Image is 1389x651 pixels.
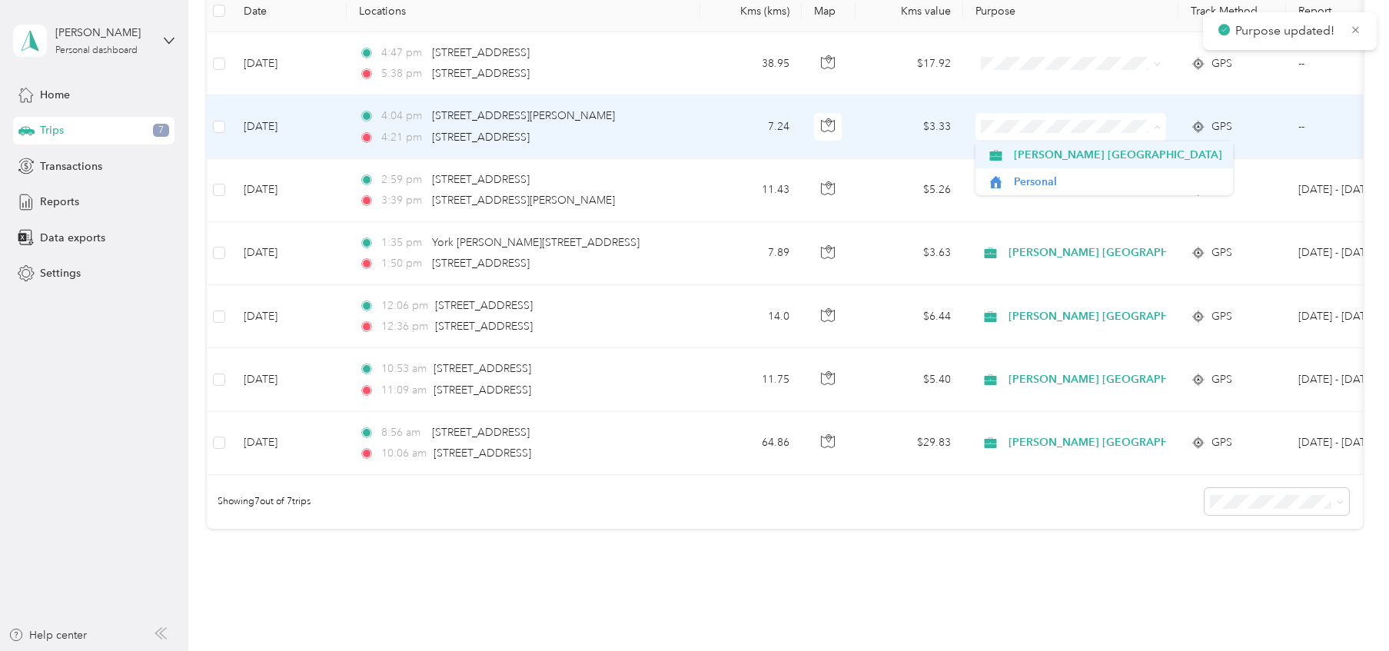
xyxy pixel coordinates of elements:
span: GPS [1211,118,1232,135]
span: Personal [1014,174,1222,190]
span: 2:59 pm [381,171,425,188]
span: [STREET_ADDRESS] [432,173,530,186]
span: 7 [153,124,169,138]
td: 14.0 [700,285,802,348]
span: 1:35 pm [381,234,425,251]
td: [DATE] [231,222,347,285]
span: GPS [1211,371,1232,388]
td: [DATE] [231,412,347,475]
span: 12:06 pm [381,297,428,314]
div: Personal dashboard [55,46,138,55]
span: 4:47 pm [381,45,425,61]
span: GPS [1211,308,1232,325]
span: Showing 7 out of 7 trips [207,495,311,509]
span: Data exports [40,230,105,246]
span: 8:56 am [381,424,425,441]
span: [PERSON_NAME] [GEOGRAPHIC_DATA] [1009,434,1217,451]
span: 11:09 am [381,382,427,399]
span: [STREET_ADDRESS] [432,67,530,80]
td: $5.40 [856,348,963,411]
span: 4:21 pm [381,129,425,146]
button: Help center [8,627,87,643]
span: [PERSON_NAME] [GEOGRAPHIC_DATA] [1009,244,1217,261]
span: 5:38 pm [381,65,425,82]
span: 4:04 pm [381,108,425,125]
iframe: Everlance-gr Chat Button Frame [1303,565,1389,651]
td: [DATE] [231,95,347,158]
span: [STREET_ADDRESS] [435,299,533,312]
td: 7.24 [700,95,802,158]
span: 10:06 am [381,445,427,462]
span: [STREET_ADDRESS] [432,257,530,270]
td: $17.92 [856,32,963,95]
td: [DATE] [231,285,347,348]
span: [PERSON_NAME] [GEOGRAPHIC_DATA] [1009,308,1217,325]
span: [STREET_ADDRESS][PERSON_NAME] [432,109,615,122]
span: Settings [40,265,81,281]
td: 38.95 [700,32,802,95]
span: GPS [1211,244,1232,261]
span: [STREET_ADDRESS] [434,447,531,460]
span: [PERSON_NAME] [GEOGRAPHIC_DATA] [1009,371,1217,388]
span: [STREET_ADDRESS][PERSON_NAME] [432,194,615,207]
span: [STREET_ADDRESS] [434,362,531,375]
td: $3.63 [856,222,963,285]
span: Home [40,87,70,103]
td: 64.86 [700,412,802,475]
span: Reports [40,194,79,210]
td: $3.33 [856,95,963,158]
div: [PERSON_NAME] [55,25,151,41]
span: York [PERSON_NAME][STREET_ADDRESS] [432,236,640,249]
span: GPS [1211,55,1232,72]
span: Trips [40,122,64,138]
span: 1:50 pm [381,255,425,272]
span: 10:53 am [381,360,427,377]
span: [STREET_ADDRESS] [435,320,533,333]
td: [DATE] [231,159,347,222]
span: GPS [1211,434,1232,451]
span: [STREET_ADDRESS] [432,46,530,59]
td: [DATE] [231,348,347,411]
span: [STREET_ADDRESS] [432,131,530,144]
td: $5.26 [856,159,963,222]
span: 12:36 pm [381,318,428,335]
span: [PERSON_NAME] [GEOGRAPHIC_DATA] [1014,147,1222,163]
p: Purpose updated! [1235,22,1338,41]
td: [DATE] [231,32,347,95]
td: 7.89 [700,222,802,285]
span: [STREET_ADDRESS] [434,384,531,397]
td: 11.75 [700,348,802,411]
td: 11.43 [700,159,802,222]
span: [STREET_ADDRESS] [432,426,530,439]
td: $29.83 [856,412,963,475]
span: 3:39 pm [381,192,425,209]
td: $6.44 [856,285,963,348]
span: Transactions [40,158,102,174]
